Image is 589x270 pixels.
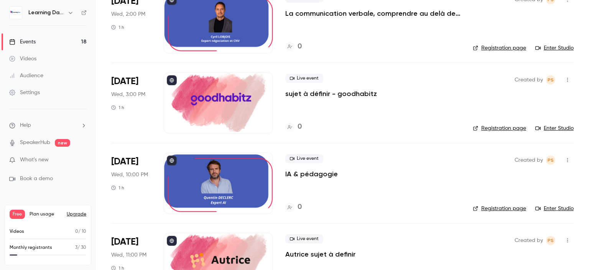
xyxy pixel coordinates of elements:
p: / 30 [75,244,86,251]
span: Prad Selvarajah [546,75,555,84]
span: Prad Selvarajah [546,156,555,165]
a: Registration page [473,44,526,52]
span: [DATE] [111,156,138,168]
a: La communication verbale, comprendre au delà des mots pour installer la confiance [285,9,461,18]
a: Registration page [473,205,526,212]
img: website_grey.svg [12,20,18,26]
img: tab_keywords_by_traffic_grey.svg [87,45,93,51]
p: Videos [10,228,24,235]
span: Help [20,121,31,129]
a: SpeakerHub [20,139,50,147]
div: Oct 8 Wed, 10:00 PM (Europe/Paris) [111,152,151,214]
span: 3 [75,245,77,250]
div: 1 h [111,24,124,30]
span: Live event [285,154,323,163]
span: Live event [285,234,323,243]
div: 1 h [111,104,124,111]
div: Domaine: [DOMAIN_NAME] [20,20,87,26]
span: 0 [75,229,78,234]
div: Audience [9,72,43,80]
span: Live event [285,74,323,83]
a: 0 [285,122,302,132]
img: tab_domain_overview_orange.svg [31,45,37,51]
span: Created by [515,75,543,84]
p: Monthly registrants [10,244,52,251]
span: Book a demo [20,175,53,183]
div: Settings [9,89,40,96]
span: Free [10,210,25,219]
a: Autrice sujet à definir [285,250,355,259]
span: new [55,139,70,147]
span: Wed, 11:00 PM [111,251,146,259]
span: PS [548,156,554,165]
div: Videos [9,55,36,63]
h6: Learning Days [28,9,64,17]
span: Created by [515,156,543,165]
div: Oct 8 Wed, 3:00 PM (Europe/Paris) [111,72,151,134]
a: 0 [285,41,302,52]
div: Domaine [39,45,59,50]
p: / 10 [75,228,86,235]
h4: 0 [298,122,302,132]
img: Learning Days [10,7,22,19]
div: Mots-clés [95,45,117,50]
img: logo_orange.svg [12,12,18,18]
a: IA & pédagogie [285,169,338,179]
span: Plan usage [30,211,62,217]
span: Wed, 2:00 PM [111,10,145,18]
h4: 0 [298,202,302,212]
span: Wed, 10:00 PM [111,171,148,179]
button: Upgrade [67,211,86,217]
a: Enter Studio [535,44,574,52]
div: 1 h [111,185,124,191]
span: [DATE] [111,75,138,88]
h4: 0 [298,41,302,52]
a: Enter Studio [535,124,574,132]
span: Prad Selvarajah [546,236,555,245]
span: PS [548,75,554,84]
span: Created by [515,236,543,245]
a: Registration page [473,124,526,132]
span: PS [548,236,554,245]
div: v 4.0.25 [21,12,38,18]
a: 0 [285,202,302,212]
span: [DATE] [111,236,138,248]
span: What's new [20,156,49,164]
a: Enter Studio [535,205,574,212]
li: help-dropdown-opener [9,121,87,129]
span: Wed, 3:00 PM [111,91,145,98]
a: sujet à définir - goodhabitz [285,89,377,98]
div: Events [9,38,36,46]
